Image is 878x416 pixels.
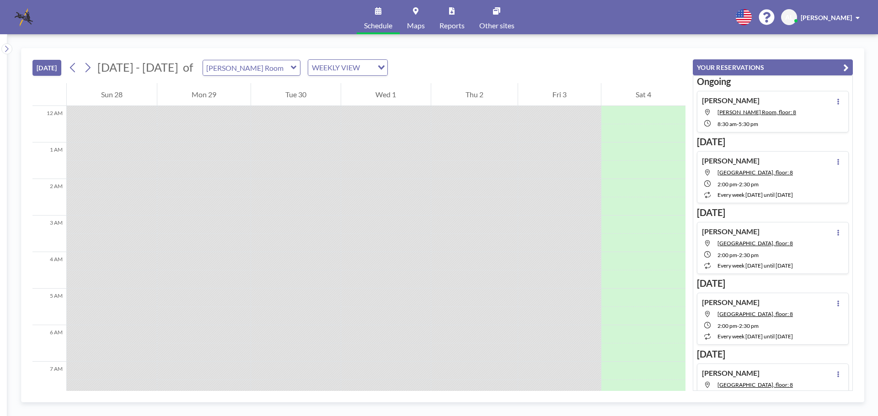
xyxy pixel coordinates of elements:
span: Maps [407,22,425,29]
span: Other sites [479,22,514,29]
span: 2:30 PM [739,322,759,329]
span: 5:30 PM [739,121,758,127]
h4: [PERSON_NAME] [702,96,760,105]
div: Thu 2 [431,83,518,106]
div: 12 AM [32,106,66,142]
span: every week [DATE] until [DATE] [717,262,793,269]
span: WEEKLY VIEW [310,62,362,74]
span: every week [DATE] until [DATE] [717,191,793,198]
div: Tue 30 [251,83,341,106]
h4: [PERSON_NAME] [702,369,760,378]
div: 3 AM [32,216,66,252]
input: Currie Room [203,60,291,75]
h3: [DATE] [697,348,849,360]
div: Mon 29 [157,83,251,106]
span: Currie Room, floor: 8 [717,109,796,116]
div: Sun 28 [67,83,157,106]
h4: [PERSON_NAME] [702,227,760,236]
span: [PERSON_NAME] [801,14,852,21]
span: of [183,60,193,74]
h3: [DATE] [697,136,849,147]
div: 7 AM [32,362,66,398]
h3: [DATE] [697,278,849,289]
span: 8:30 AM [717,121,737,127]
input: Search for option [363,62,372,74]
div: 2 AM [32,179,66,216]
div: Sat 4 [601,83,685,106]
span: AL [785,13,793,21]
span: 2:00 PM [717,322,737,329]
button: YOUR RESERVATIONS [693,59,853,75]
div: Search for option [308,60,387,75]
span: every week [DATE] until [DATE] [717,333,793,340]
span: - [737,121,739,127]
div: Fri 3 [518,83,601,106]
h3: [DATE] [697,207,849,218]
div: 4 AM [32,252,66,289]
span: 2:00 PM [717,252,737,258]
span: Sweet Auburn Room, floor: 8 [717,381,793,388]
span: Sweet Auburn Room, floor: 8 [717,311,793,317]
button: [DATE] [32,60,61,76]
img: organization-logo [15,8,33,26]
h4: [PERSON_NAME] [702,156,760,165]
span: - [737,252,739,258]
span: - [737,181,739,188]
div: 6 AM [32,325,66,362]
span: 2:30 PM [739,181,759,188]
span: Sweet Auburn Room, floor: 8 [717,240,793,247]
div: Wed 1 [341,83,430,106]
h4: [PERSON_NAME] [702,298,760,307]
span: 2:00 PM [717,181,737,188]
div: 5 AM [32,289,66,325]
span: [DATE] - [DATE] [97,60,178,74]
span: 2:30 PM [739,252,759,258]
span: Schedule [364,22,392,29]
div: 1 AM [32,142,66,179]
span: - [737,322,739,329]
h3: Ongoing [697,76,849,87]
span: Reports [439,22,465,29]
span: Sweet Auburn Room, floor: 8 [717,169,793,176]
